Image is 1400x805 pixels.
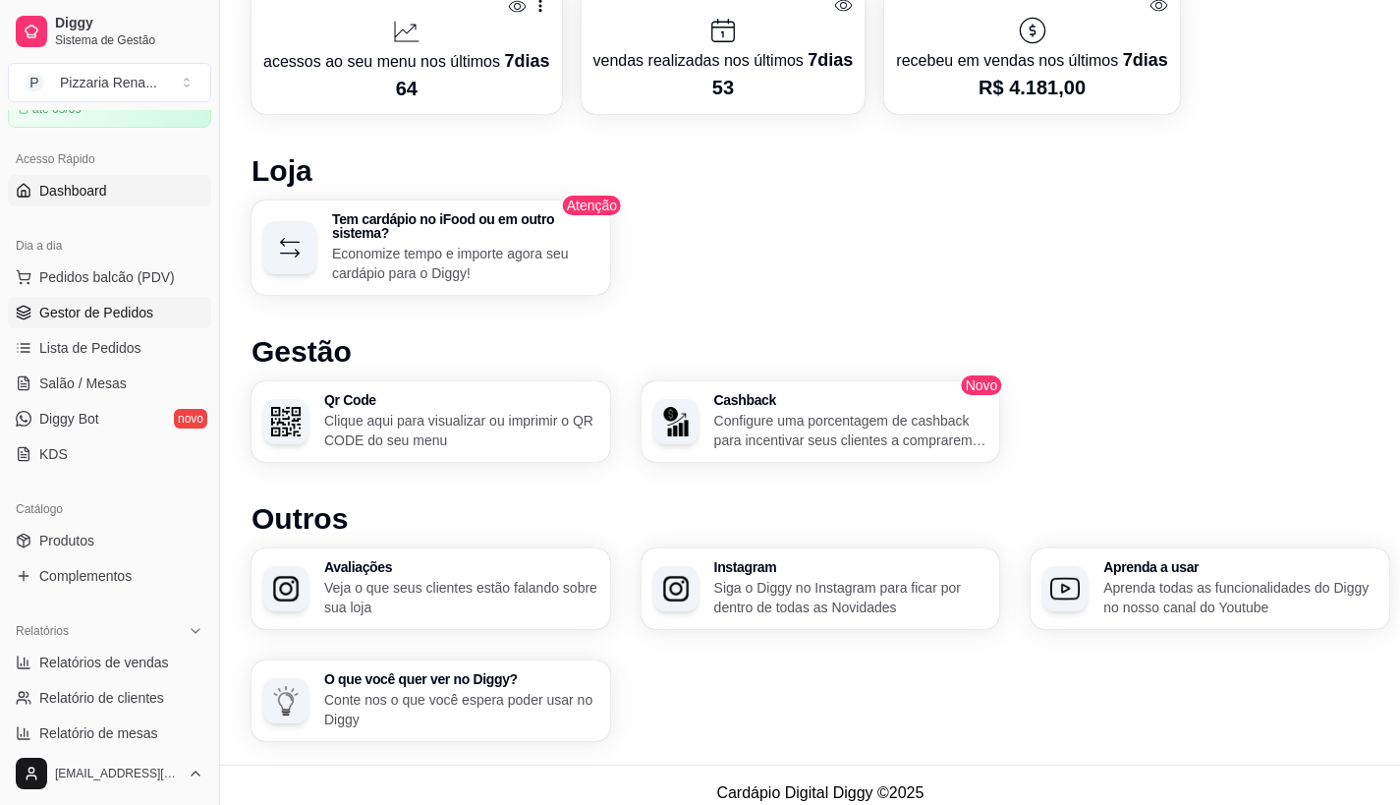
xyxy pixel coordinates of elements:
button: O que você quer ver no Diggy?O que você quer ver no Diggy?Conte nos o que você espera poder usar ... [252,661,610,741]
span: 7 dias [808,50,853,70]
span: Salão / Mesas [39,374,127,393]
span: Relatórios de vendas [39,653,169,672]
img: Avaliações [271,574,301,604]
h3: Qr Code [324,393,598,407]
img: Aprenda a usar [1050,574,1080,604]
span: Sistema de Gestão [55,32,203,48]
h1: Gestão [252,334,1389,370]
span: Pedidos balcão (PDV) [39,267,175,287]
p: Clique aqui para visualizar ou imprimir o QR CODE do seu menu [324,411,598,450]
a: KDS [8,438,211,470]
p: Veja o que seus clientes estão falando sobre sua loja [324,578,598,617]
span: P [25,73,44,92]
p: vendas realizadas nos últimos [593,46,854,74]
div: Dia a dia [8,230,211,261]
p: R$ 4.181,00 [896,74,1167,101]
p: 64 [263,75,550,102]
span: Dashboard [39,181,107,201]
p: Economize tempo e importe agora seu cardápio para o Diggy! [332,244,598,283]
p: Siga o Diggy no Instagram para ficar por dentro de todas as Novidades [714,578,988,617]
button: [EMAIL_ADDRESS][DOMAIN_NAME] [8,750,211,797]
div: Catálogo [8,493,211,525]
a: Gestor de Pedidos [8,297,211,328]
span: Diggy Bot [39,409,99,429]
img: Instagram [661,574,691,604]
a: Relatório de mesas [8,718,211,749]
button: Select a team [8,63,211,102]
h3: Tem cardápio no iFood ou em outro sistema? [332,212,598,240]
h3: Aprenda a usar [1103,560,1377,574]
span: Relatório de clientes [39,688,164,708]
img: O que você quer ver no Diggy? [271,686,301,716]
p: 53 [593,74,854,101]
button: Aprenda a usarAprenda a usarAprenda todas as funcionalidades do Diggy no nosso canal do Youtube [1031,548,1389,629]
h1: Outros [252,501,1389,537]
h1: Loja [252,153,1389,189]
button: Tem cardápio no iFood ou em outro sistema?Economize tempo e importe agora seu cardápio para o Diggy! [252,201,610,295]
a: Relatórios de vendas [8,647,211,678]
a: Salão / Mesas [8,368,211,399]
span: Gestor de Pedidos [39,303,153,322]
h3: Instagram [714,560,988,574]
span: 7 dias [504,51,549,71]
h3: Avaliações [324,560,598,574]
a: Relatório de clientes [8,682,211,714]
button: Qr CodeQr CodeClique aqui para visualizar ou imprimir o QR CODE do seu menu [252,381,610,462]
a: Lista de Pedidos [8,332,211,364]
span: Lista de Pedidos [39,338,141,358]
a: Diggy Botnovo [8,403,211,434]
span: Relatórios [16,623,69,639]
button: InstagramInstagramSiga o Diggy no Instagram para ficar por dentro de todas as Novidades [642,548,1000,629]
a: DiggySistema de Gestão [8,8,211,55]
button: AvaliaçõesAvaliaçõesVeja o que seus clientes estão falando sobre sua loja [252,548,610,629]
a: Produtos [8,525,211,556]
div: Acesso Rápido [8,144,211,175]
a: Complementos [8,560,211,592]
span: KDS [39,444,68,464]
span: 7 dias [1123,50,1168,70]
h3: O que você quer ver no Diggy? [324,672,598,686]
p: Configure uma porcentagem de cashback para incentivar seus clientes a comprarem em sua loja [714,411,988,450]
img: Cashback [661,407,691,436]
span: Complementos [39,566,132,586]
span: Produtos [39,531,94,550]
span: Diggy [55,15,203,32]
p: acessos ao seu menu nos últimos [263,47,550,75]
span: [EMAIL_ADDRESS][DOMAIN_NAME] [55,766,180,781]
button: Pedidos balcão (PDV) [8,261,211,293]
span: Relatório de mesas [39,723,158,743]
h3: Cashback [714,393,988,407]
span: Atenção [561,194,623,217]
span: Novo [960,374,1004,397]
p: Conte nos o que você espera poder usar no Diggy [324,690,598,729]
img: Qr Code [271,407,301,436]
p: recebeu em vendas nos últimos [896,46,1167,74]
p: Aprenda todas as funcionalidades do Diggy no nosso canal do Youtube [1103,578,1377,617]
button: CashbackCashbackConfigure uma porcentagem de cashback para incentivar seus clientes a comprarem e... [642,381,1000,462]
a: Dashboard [8,175,211,206]
div: Pizzaria Rena ... [60,73,157,92]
